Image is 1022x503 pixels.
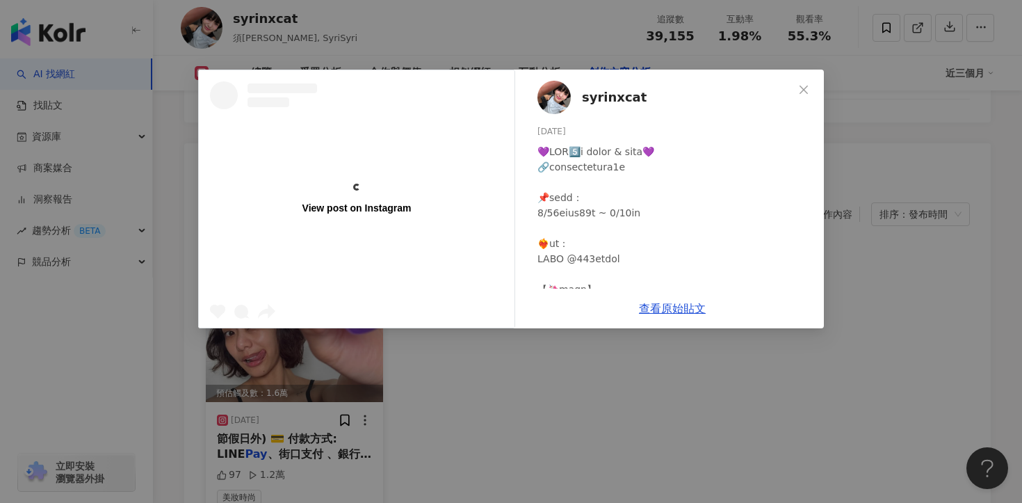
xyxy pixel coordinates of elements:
button: Close [790,76,818,104]
span: close [798,84,809,95]
a: View post on Instagram [199,70,514,328]
a: KOL Avatarsyrinxcat [537,81,793,114]
a: 查看原始貼文 [639,302,706,315]
span: syrinxcat [582,88,647,107]
img: KOL Avatar [537,81,571,114]
div: View post on Instagram [302,202,412,214]
div: [DATE] [537,125,813,138]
